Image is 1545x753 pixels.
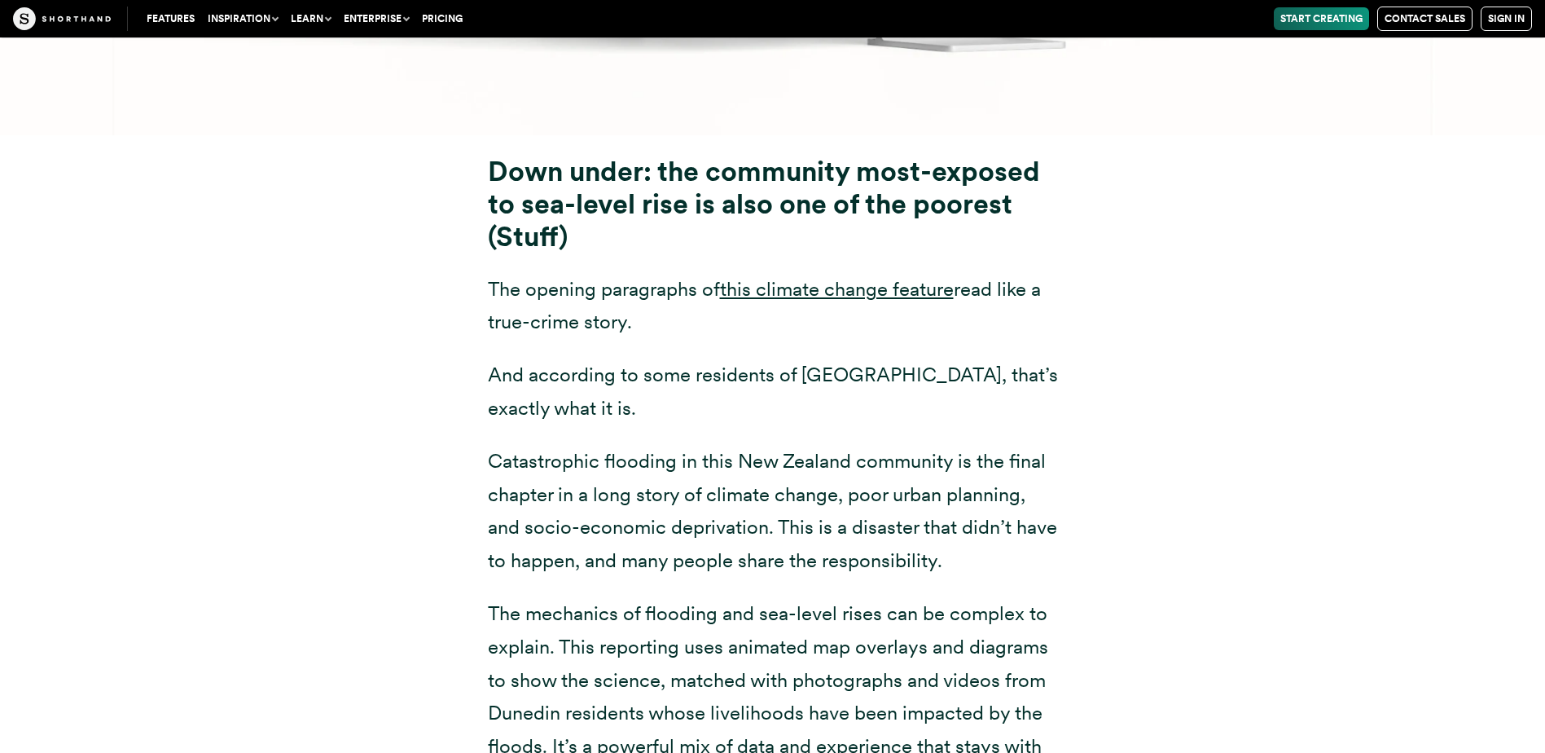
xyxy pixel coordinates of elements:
[1377,7,1473,31] a: Contact Sales
[140,7,201,30] a: Features
[1274,7,1369,30] a: Start Creating
[284,7,337,30] button: Learn
[488,359,1058,425] p: And according to some residents of [GEOGRAPHIC_DATA], that’s exactly what it is.
[488,155,1040,253] strong: Down under: the community most-exposed to sea-level rise is also one of the poorest (Stuff)
[415,7,469,30] a: Pricing
[1481,7,1532,31] a: Sign in
[13,7,111,30] img: The Craft
[720,277,954,301] a: this climate change feature
[488,273,1058,340] p: The opening paragraphs of read like a true-crime story.
[337,7,415,30] button: Enterprise
[201,7,284,30] button: Inspiration
[488,445,1058,578] p: Catastrophic flooding in this New Zealand community is the final chapter in a long story of clima...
